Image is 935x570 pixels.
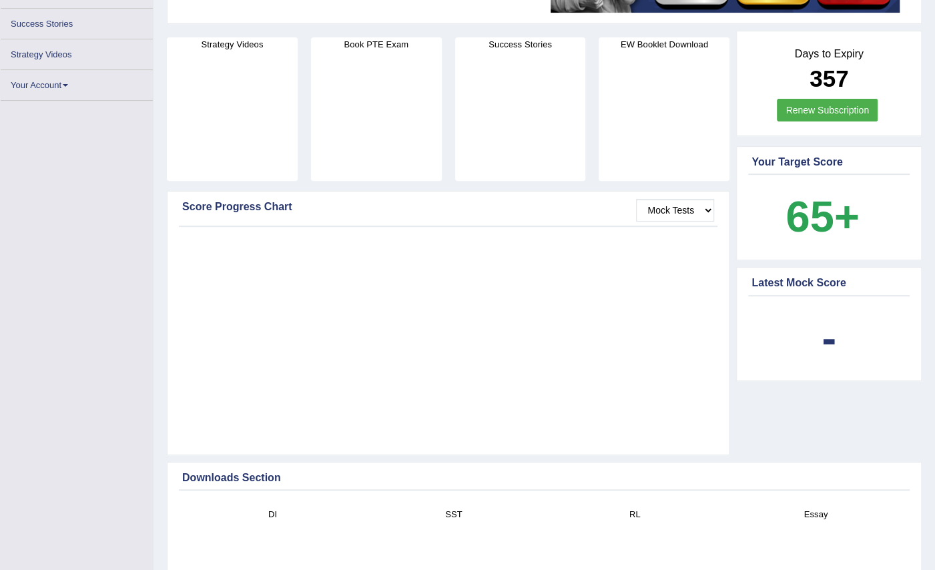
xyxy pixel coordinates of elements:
[599,37,729,51] h4: EW Booklet Download
[182,470,906,486] div: Downloads Section
[1,39,153,65] a: Strategy Videos
[810,65,848,91] b: 357
[751,154,906,170] div: Your Target Score
[732,507,900,521] h4: Essay
[1,9,153,35] a: Success Stories
[182,199,714,215] div: Score Progress Chart
[189,507,356,521] h4: DI
[751,48,906,60] h4: Days to Expiry
[777,99,878,121] a: Renew Subscription
[311,37,442,51] h4: Book PTE Exam
[551,507,719,521] h4: RL
[370,507,537,521] h4: SST
[455,37,586,51] h4: Success Stories
[751,275,906,291] div: Latest Mock Score
[167,37,298,51] h4: Strategy Videos
[786,192,859,241] b: 65+
[822,314,836,362] b: -
[1,70,153,96] a: Your Account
